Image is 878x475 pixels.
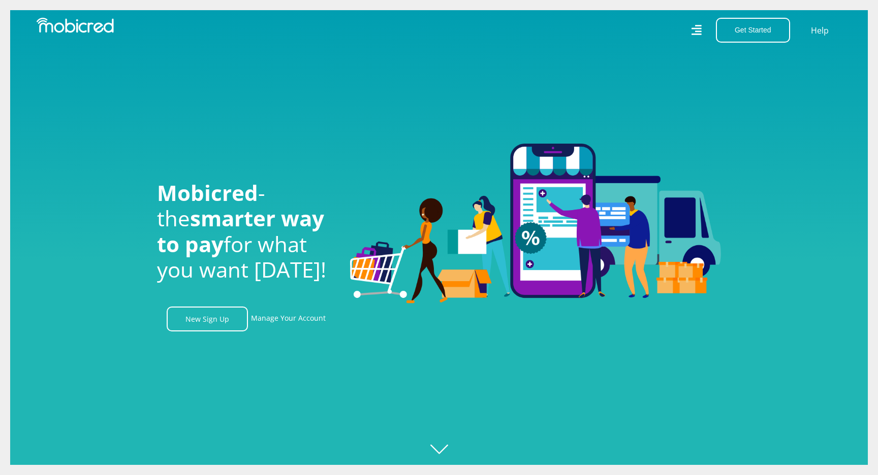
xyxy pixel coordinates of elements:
a: Help [810,24,829,37]
h1: - the for what you want [DATE]! [157,180,335,283]
span: Mobicred [157,178,258,207]
img: Mobicred [37,18,114,33]
span: smarter way to pay [157,203,324,258]
a: New Sign Up [167,307,248,331]
img: Welcome to Mobicred [350,144,721,304]
a: Manage Your Account [251,307,326,331]
button: Get Started [716,18,790,43]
